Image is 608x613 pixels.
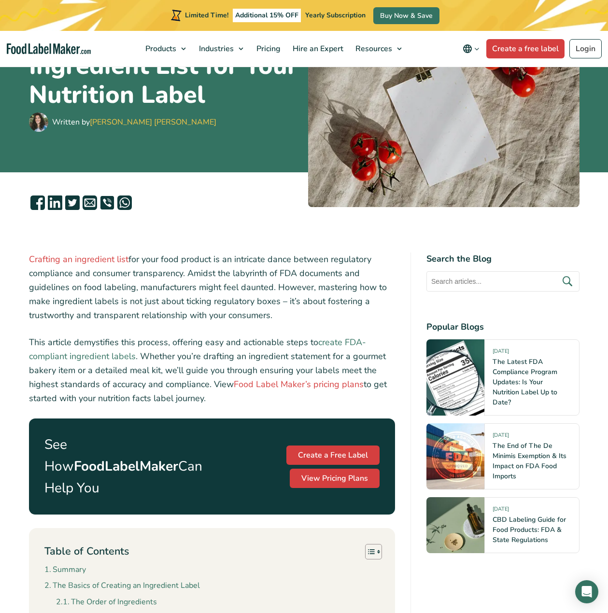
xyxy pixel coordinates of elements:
div: Open Intercom Messenger [575,580,598,603]
a: Create a Free Label [286,446,380,465]
a: The Basics of Creating an Ingredient Label [44,580,200,592]
h4: Popular Blogs [426,320,580,334]
span: Limited Time! [185,11,228,20]
div: Written by [52,116,216,128]
span: Yearly Subscription [305,11,366,20]
a: The End of The De Minimis Exemption & Its Impact on FDA Food Imports [493,441,566,481]
span: [DATE] [493,348,509,359]
p: This article demystifies this process, offering easy and actionable steps to . Whether you’re dra... [29,335,395,405]
h4: Search the Blog [426,252,580,265]
a: Pricing [251,31,284,67]
a: The Latest FDA Compliance Program Updates: Is Your Nutrition Label Up to Date? [493,357,557,407]
a: View Pricing Plans [290,469,380,488]
a: Food Label Maker homepage [7,43,91,55]
img: Maria Abi Hanna - Food Label Maker [29,112,48,132]
span: Products [142,43,177,54]
span: Industries [196,43,235,54]
span: [DATE] [493,432,509,443]
a: Login [569,39,602,58]
a: Products [140,31,191,67]
a: CBD Labeling Guide for Food Products: FDA & State Regulations [493,515,566,544]
span: Additional 15% OFF [233,9,301,22]
span: Pricing [254,43,282,54]
a: The Order of Ingredients [56,596,157,609]
a: Crafting an ingredient list [29,253,128,265]
h1: How to Make an Ingredient List for Your Nutrition Label [29,22,300,110]
a: Create a free label [486,39,565,58]
a: Hire an Expert [287,31,347,67]
p: for your food product is an intricate dance between regulatory compliance and consumer transparen... [29,252,395,322]
strong: FoodLabelMaker [74,457,178,475]
a: Food Label Maker’s pricing plans [234,378,364,390]
input: Search articles... [426,271,580,292]
button: Change language [456,39,486,58]
span: Hire an Expert [290,43,344,54]
a: Summary [44,564,86,576]
a: [PERSON_NAME] [PERSON_NAME] [90,117,216,127]
span: Resources [353,43,393,54]
span: [DATE] [493,505,509,516]
a: Industries [193,31,248,67]
p: Table of Contents [44,544,129,559]
a: Toggle Table of Content [358,543,380,560]
p: See How Can Help You [44,434,202,499]
a: Buy Now & Save [373,7,439,24]
a: Resources [350,31,407,67]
